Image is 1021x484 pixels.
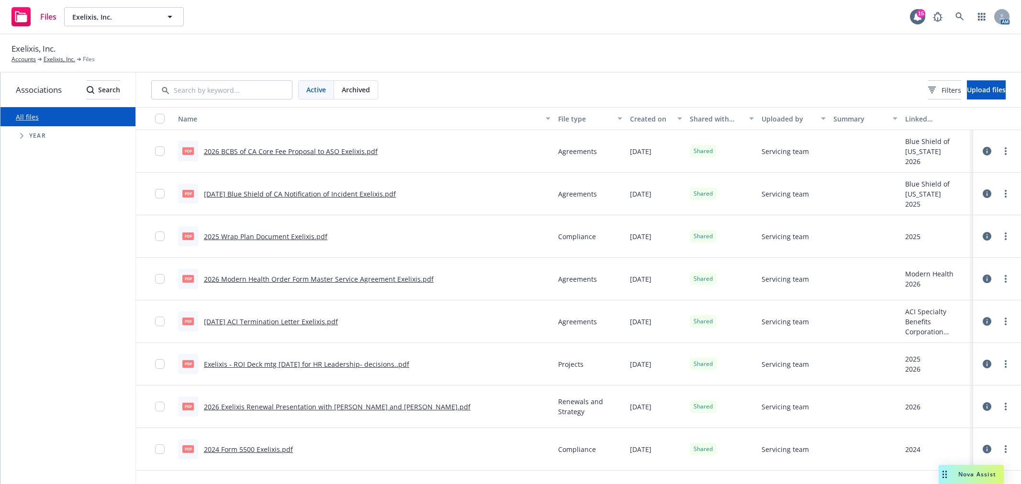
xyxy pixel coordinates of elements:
[558,317,597,327] span: Agreements
[630,146,651,156] span: [DATE]
[694,402,713,411] span: Shared
[942,85,961,95] span: Filters
[958,470,996,478] span: Nova Assist
[558,146,597,156] span: Agreements
[939,465,951,484] div: Drag to move
[690,114,743,124] div: Shared with client
[905,402,920,412] div: 2026
[178,114,540,124] div: Name
[694,445,713,453] span: Shared
[939,465,1004,484] button: Nova Assist
[558,274,597,284] span: Agreements
[1000,188,1011,199] a: more
[694,317,713,326] span: Shared
[928,7,947,26] a: Report a Bug
[558,359,583,369] span: Projects
[905,199,969,209] div: 2025
[950,7,969,26] a: Search
[686,107,758,130] button: Shared with client
[155,146,165,156] input: Toggle Row Selected
[972,7,991,26] a: Switch app
[630,189,651,199] span: [DATE]
[306,85,326,95] span: Active
[905,179,969,199] div: Blue Shield of [US_STATE]
[182,445,194,452] span: pdf
[151,80,292,99] input: Search by keyword...
[182,275,194,282] span: pdf
[833,114,887,124] div: Summary
[87,86,94,94] svg: Search
[630,317,651,327] span: [DATE]
[694,360,713,368] span: Shared
[1000,316,1011,327] a: more
[558,396,622,417] span: Renewals and Strategy
[762,359,809,369] span: Servicing team
[762,114,815,124] div: Uploaded by
[830,107,901,130] button: Summary
[1000,273,1011,285] a: more
[155,189,165,198] input: Toggle Row Selected
[182,147,194,154] span: pdf
[1000,231,1011,242] a: more
[905,364,920,374] div: 2026
[155,317,165,326] input: Toggle Row Selected
[558,444,596,454] span: Compliance
[1000,145,1011,157] a: more
[182,232,194,240] span: pdf
[558,114,612,124] div: File type
[204,317,338,326] a: [DATE] ACI Termination Letter Exelixis.pdf
[182,190,194,197] span: pdf
[204,445,293,454] a: 2024 Form 5500 Exelixis.pdf
[762,274,809,284] span: Servicing team
[762,231,809,242] span: Servicing team
[40,13,56,21] span: Files
[630,274,651,284] span: [DATE]
[694,147,713,155] span: Shared
[905,307,969,337] div: ACI Specialty Benefits Corporation
[630,402,651,412] span: [DATE]
[1000,401,1011,412] a: more
[967,85,1006,94] span: Upload files
[558,189,597,199] span: Agreements
[174,107,554,130] button: Name
[204,360,409,369] a: Exelixis - ROI Deck mtg [DATE] for HR Leadership- decisions..pdf
[8,3,60,30] a: Files
[758,107,830,130] button: Uploaded by
[626,107,686,130] button: Created on
[905,136,969,156] div: Blue Shield of [US_STATE]
[905,231,920,242] div: 2025
[155,114,165,123] input: Select all
[155,444,165,454] input: Toggle Row Selected
[905,354,920,364] div: 2025
[630,359,651,369] span: [DATE]
[182,318,194,325] span: pdf
[182,360,194,367] span: pdf
[694,275,713,283] span: Shared
[0,126,135,145] div: Tree Example
[762,317,809,327] span: Servicing team
[967,80,1006,99] button: Upload files
[901,107,973,130] button: Linked associations
[630,444,651,454] span: [DATE]
[11,55,36,64] a: Accounts
[342,85,370,95] span: Archived
[554,107,626,130] button: File type
[1000,358,1011,370] a: more
[155,231,165,241] input: Toggle Row Selected
[64,7,184,26] button: Exelixis, Inc.
[905,444,920,454] div: 2024
[16,84,62,96] span: Associations
[1000,443,1011,455] a: more
[83,55,95,64] span: Files
[917,9,925,18] div: 15
[29,133,46,139] span: Year
[204,232,327,241] a: 2025 Wrap Plan Document Exelixis.pdf
[694,189,713,198] span: Shared
[905,156,969,166] div: 2026
[762,189,809,199] span: Servicing team
[905,269,954,279] div: Modern Health
[630,114,672,124] div: Created on
[204,189,396,198] a: [DATE] Blue Shield of CA Notification of Incident Exelixis.pdf
[155,359,165,369] input: Toggle Row Selected
[72,12,155,22] span: Exelixis, Inc.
